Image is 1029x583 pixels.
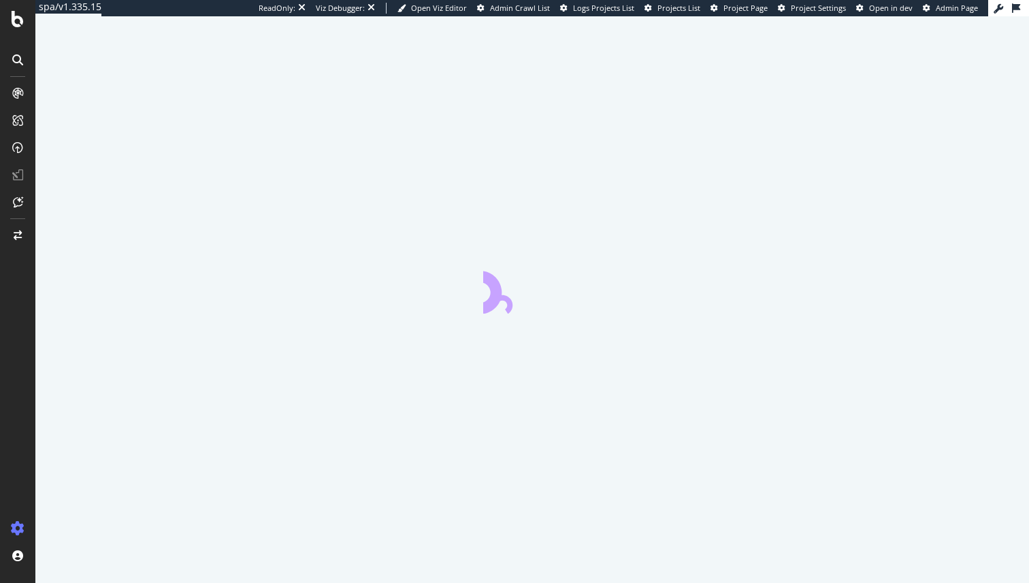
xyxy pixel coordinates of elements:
a: Logs Projects List [560,3,634,14]
a: Admin Page [923,3,978,14]
span: Project Page [723,3,768,13]
a: Open in dev [856,3,913,14]
span: Logs Projects List [573,3,634,13]
span: Admin Page [936,3,978,13]
div: Viz Debugger: [316,3,365,14]
a: Admin Crawl List [477,3,550,14]
a: Projects List [644,3,700,14]
div: animation [483,265,581,314]
span: Project Settings [791,3,846,13]
span: Admin Crawl List [490,3,550,13]
div: ReadOnly: [259,3,295,14]
a: Project Page [710,3,768,14]
span: Projects List [657,3,700,13]
a: Project Settings [778,3,846,14]
span: Open Viz Editor [411,3,467,13]
span: Open in dev [869,3,913,13]
a: Open Viz Editor [397,3,467,14]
